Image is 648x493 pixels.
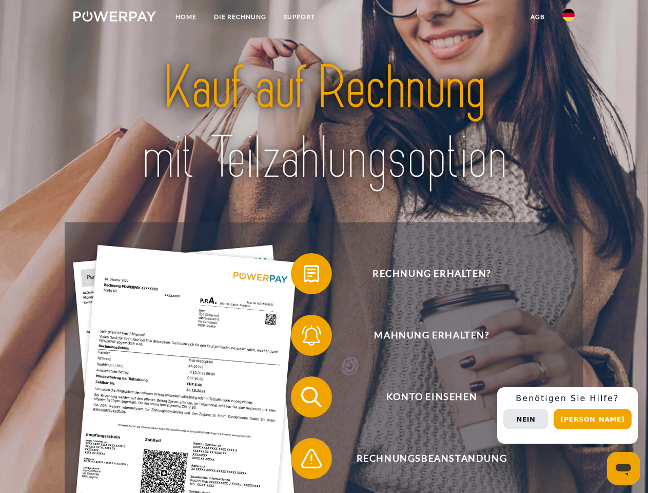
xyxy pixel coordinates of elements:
span: Konto einsehen [306,376,557,418]
button: [PERSON_NAME] [554,409,632,429]
span: Rechnung erhalten? [306,253,557,294]
button: Konto einsehen [291,376,558,418]
img: qb_bill.svg [299,261,324,287]
img: qb_search.svg [299,384,324,410]
img: qb_bell.svg [299,323,324,348]
img: logo-powerpay-white.svg [73,11,156,22]
span: Mahnung erhalten? [306,315,557,356]
span: Rechnungsbeanstandung [306,438,557,479]
div: Schnellhilfe [497,387,638,444]
a: DIE RECHNUNG [205,8,275,26]
a: agb [522,8,554,26]
h3: Benötigen Sie Hilfe? [503,393,632,404]
iframe: Schaltfläche zum Öffnen des Messaging-Fensters [607,452,640,485]
a: SUPPORT [275,8,324,26]
button: Rechnungsbeanstandung [291,438,558,479]
button: Mahnung erhalten? [291,315,558,356]
img: title-powerpay_de.svg [98,49,550,197]
img: qb_warning.svg [299,446,324,471]
a: Home [167,8,205,26]
button: Rechnung erhalten? [291,253,558,294]
button: Nein [503,409,548,429]
img: de [562,9,575,21]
